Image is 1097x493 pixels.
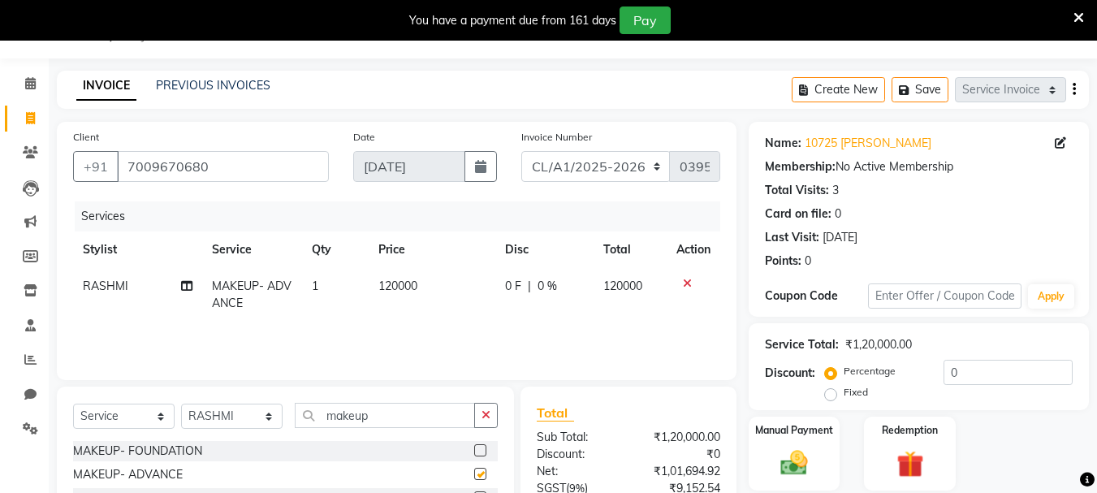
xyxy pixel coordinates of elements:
img: _gift.svg [888,448,932,481]
div: 3 [832,182,839,199]
input: Enter Offer / Coupon Code [868,283,1021,309]
label: Fixed [844,385,868,400]
th: Stylist [73,231,202,268]
div: ₹1,20,000.00 [628,429,732,446]
div: No Active Membership [765,158,1073,175]
div: Coupon Code [765,288,867,305]
button: Create New [792,77,885,102]
a: 10725 [PERSON_NAME] [805,135,931,152]
div: 0 [805,253,811,270]
div: Name: [765,135,801,152]
button: Apply [1028,284,1074,309]
div: Card on file: [765,205,831,223]
label: Client [73,130,99,145]
div: 0 [835,205,841,223]
span: 120000 [378,279,417,293]
a: PREVIOUS INVOICES [156,78,270,93]
div: ₹0 [628,446,732,463]
a: INVOICE [76,71,136,101]
th: Service [202,231,303,268]
button: Pay [620,6,671,34]
div: You have a payment due from 161 days [409,12,616,29]
span: | [528,278,531,295]
span: 0 % [538,278,557,295]
label: Date [353,130,375,145]
span: Total [537,404,574,422]
div: MAKEUP- ADVANCE [73,466,183,483]
th: Price [369,231,495,268]
div: Last Visit: [765,229,819,246]
div: ₹1,20,000.00 [845,336,912,353]
th: Qty [302,231,369,268]
label: Redemption [882,423,938,438]
div: [DATE] [823,229,857,246]
th: Total [594,231,667,268]
button: Save [892,77,948,102]
span: 0 F [505,278,521,295]
div: Services [75,201,732,231]
span: 120000 [603,279,642,293]
div: MAKEUP- FOUNDATION [73,443,202,460]
div: ₹1,01,694.92 [628,463,732,480]
div: Discount: [765,365,815,382]
div: Service Total: [765,336,839,353]
span: MAKEUP- ADVANCE [212,279,292,310]
input: Search or Scan [295,403,475,428]
div: Sub Total: [525,429,628,446]
button: +91 [73,151,119,182]
div: Total Visits: [765,182,829,199]
div: Points: [765,253,801,270]
input: Search by Name/Mobile/Email/Code [117,151,329,182]
span: RASHMI [83,279,128,293]
div: Membership: [765,158,836,175]
th: Disc [495,231,593,268]
img: _cash.svg [772,448,816,478]
div: Discount: [525,446,628,463]
div: Net: [525,463,628,480]
label: Manual Payment [755,423,833,438]
label: Percentage [844,364,896,378]
span: 1 [312,279,318,293]
label: Invoice Number [521,130,592,145]
th: Action [667,231,720,268]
